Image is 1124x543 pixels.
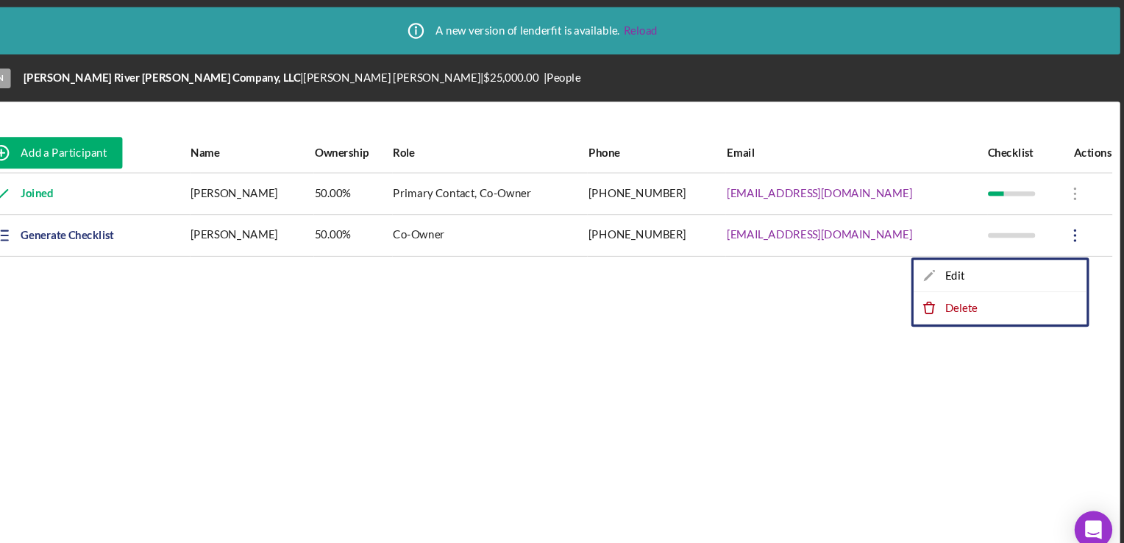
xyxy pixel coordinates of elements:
div: Joined [52,163,119,200]
div: Phone [619,138,747,149]
div: [PHONE_NUMBER] [619,163,747,200]
div: A new version of lenderfit is available. [440,11,684,48]
div: Edit [923,244,1085,274]
b: [PERSON_NAME] River [PERSON_NAME] Company, LLC [91,67,350,79]
div: 50.00% [363,202,435,239]
div: Generate Checklist [89,206,176,235]
a: Reload [652,24,684,35]
a: [EMAIL_ADDRESS][DOMAIN_NAME] [749,175,922,187]
div: 50.00% [363,163,435,200]
div: [PERSON_NAME] [248,202,363,239]
div: [PERSON_NAME] [248,163,363,200]
button: Generate Checklist [52,206,191,235]
div: Ownership [363,138,435,149]
div: Open Intercom Messenger [1074,478,1109,514]
div: | [91,68,353,79]
div: [PHONE_NUMBER] [619,202,747,239]
div: Role [437,138,619,149]
div: Add a Participant [89,129,169,158]
div: | People [577,68,612,79]
div: Co-Owner [437,202,619,239]
div: Actions [1056,138,1109,149]
div: Delete [923,274,1085,304]
div: Checklist [993,138,1056,149]
a: [EMAIL_ADDRESS][DOMAIN_NAME] [749,214,922,226]
div: $25,000.00 [522,68,577,79]
div: Email [749,138,991,149]
div: Primary Contact, Co-Owner [437,163,619,200]
div: [PERSON_NAME] [PERSON_NAME] | [353,68,522,79]
div: Open [44,65,79,83]
button: Add a Participant [52,129,184,158]
div: Name [248,138,363,149]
